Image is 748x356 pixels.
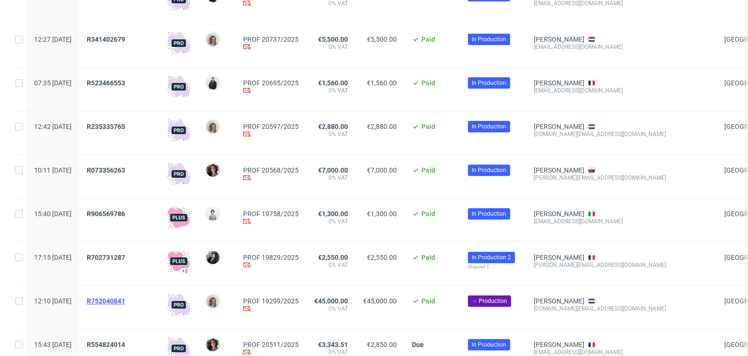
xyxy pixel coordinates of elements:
span: 15:40 [DATE] [34,210,72,218]
span: In Production [472,79,506,87]
span: €45,000.00 [363,297,397,305]
div: Shipped 2 [468,263,519,271]
span: €2,550.00 [318,254,348,261]
span: 10:11 [DATE] [34,166,72,174]
span: R341402679 [87,36,125,43]
img: pro-icon.017ec5509f39f3e742e3.png [167,293,190,316]
span: €1,300.00 [318,210,348,218]
span: Paid [421,79,435,87]
img: Monika Poźniak [206,33,219,46]
span: 0% VAT [314,348,348,356]
span: €2,850.00 [367,341,397,348]
a: PROF 20695/2025 [243,79,299,87]
span: In Production [472,210,506,218]
span: 0% VAT [314,43,348,51]
span: R554824014 [87,341,125,348]
span: €45,000.00 [314,297,348,305]
span: 07:35 [DATE] [34,79,72,87]
span: 0% VAT [314,218,348,225]
img: Adrian Margula [206,76,219,90]
a: R752040841 [87,297,127,305]
img: plus-icon.676465ae8f3a83198b3f.png [167,250,190,273]
img: pro-icon.017ec5509f39f3e742e3.png [167,163,190,185]
a: [PERSON_NAME] [534,166,584,174]
a: PROF 19829/2025 [243,254,299,261]
span: €5,500.00 [318,36,348,43]
span: €2,880.00 [318,123,348,130]
span: €1,560.00 [367,79,397,87]
img: Moreno Martinez Cristina [206,164,219,177]
img: Philippe Dubuy [206,251,219,264]
a: PROF 20568/2025 [243,166,299,174]
span: Paid [421,210,435,218]
span: €7,000.00 [367,166,397,174]
span: Paid [421,297,435,305]
a: R235335765 [87,123,127,130]
span: 0% VAT [314,305,348,312]
img: plus-icon.676465ae8f3a83198b3f.png [167,206,190,229]
span: €7,000.00 [318,166,348,174]
span: In Production [472,166,506,174]
span: R702731287 [87,254,125,261]
span: R235335765 [87,123,125,130]
a: R906569786 [87,210,127,218]
span: 12:27 [DATE] [34,36,72,43]
a: [PERSON_NAME] [534,210,584,218]
span: R073356263 [87,166,125,174]
a: [PERSON_NAME] [534,36,584,43]
span: Due [412,341,424,348]
div: [EMAIL_ADDRESS][DOMAIN_NAME] [534,87,709,94]
div: [PERSON_NAME][EMAIL_ADDRESS][DOMAIN_NAME] [534,261,709,269]
span: €1,300.00 [367,210,397,218]
span: 0% VAT [314,130,348,138]
span: In Production [472,122,506,131]
a: [PERSON_NAME] [534,341,584,348]
span: R523466553 [87,79,125,87]
span: Paid [421,254,435,261]
span: 12:42 [DATE] [34,123,72,130]
a: R523466553 [87,79,127,87]
img: Monika Poźniak [206,120,219,133]
span: €3,343.51 [318,341,348,348]
span: €2,880.00 [367,123,397,130]
span: Paid [421,123,435,130]
a: [PERSON_NAME] [534,254,584,261]
span: €2,550.00 [367,254,397,261]
div: [EMAIL_ADDRESS][DOMAIN_NAME] [534,218,709,225]
img: Moreno Martinez Cristina [206,338,219,351]
span: → Production [472,297,507,305]
img: Monika Poźniak [206,294,219,308]
span: €5,500.00 [367,36,397,43]
img: pro-icon.017ec5509f39f3e742e3.png [167,32,190,55]
span: Paid [421,166,435,174]
div: [DOMAIN_NAME][EMAIL_ADDRESS][DOMAIN_NAME] [534,305,709,312]
span: 15:43 [DATE] [34,341,72,348]
span: In Production 2 [472,253,511,262]
div: [PERSON_NAME][EMAIL_ADDRESS][DOMAIN_NAME] [534,174,709,182]
div: [EMAIL_ADDRESS][DOMAIN_NAME] [534,43,709,51]
span: In Production [472,340,506,349]
a: R073356263 [87,166,127,174]
a: R702731287 [87,254,127,261]
div: [DOMAIN_NAME][EMAIL_ADDRESS][DOMAIN_NAME] [534,130,709,138]
a: PROF 20511/2025 [243,341,299,348]
span: Paid [421,36,435,43]
a: PROF 19299/2025 [243,297,299,305]
a: PROF 20597/2025 [243,123,299,130]
div: [EMAIL_ADDRESS][DOMAIN_NAME] [534,348,709,356]
span: €1,560.00 [318,79,348,87]
span: 0% VAT [314,174,348,182]
a: PROF 19758/2025 [243,210,299,218]
a: [PERSON_NAME] [534,123,584,130]
span: R752040841 [87,297,125,305]
div: +3 [182,268,188,274]
a: [PERSON_NAME] [534,79,584,87]
span: 12:10 [DATE] [34,297,72,305]
a: [PERSON_NAME] [534,297,584,305]
img: pro-icon.017ec5509f39f3e742e3.png [167,119,190,142]
a: PROF 20737/2025 [243,36,299,43]
span: In Production [472,35,506,44]
span: 17:15 [DATE] [34,254,72,261]
img: pro-icon.017ec5509f39f3e742e3.png [167,75,190,98]
span: 0% VAT [314,87,348,94]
